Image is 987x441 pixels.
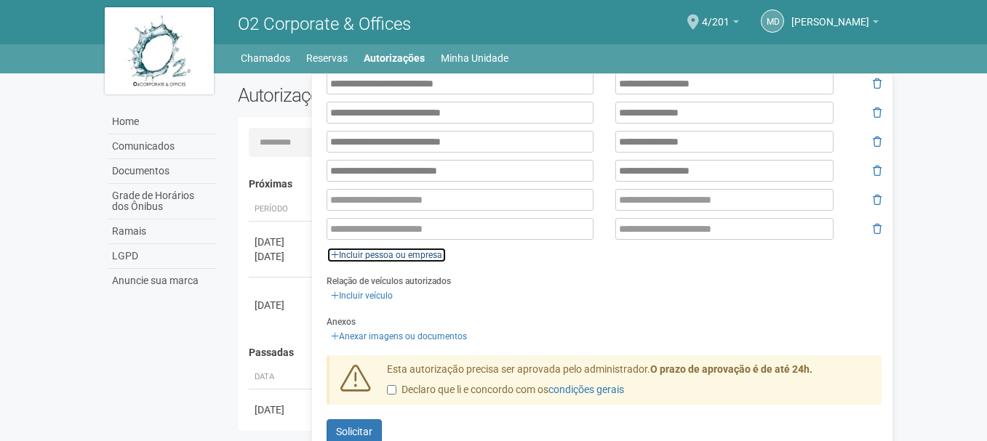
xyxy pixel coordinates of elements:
[327,247,447,263] a: Incluir pessoa ou empresa
[108,219,216,244] a: Ramais
[873,78,882,89] i: Remover
[108,159,216,184] a: Documentos
[108,269,216,293] a: Anuncie sua marca
[327,275,451,288] label: Relação de veículos autorizados
[255,235,308,249] div: [DATE]
[108,184,216,219] a: Grade de Horários dos Ônibus
[255,249,308,264] div: [DATE]
[873,137,882,147] i: Remover
[873,108,882,118] i: Remover
[249,365,314,389] th: Data
[873,195,882,205] i: Remover
[255,402,308,417] div: [DATE]
[873,224,882,234] i: Remover
[249,347,872,358] h4: Passadas
[108,244,216,269] a: LGPD
[238,84,549,106] h2: Autorizações
[108,110,216,134] a: Home
[105,7,214,94] img: logo.jpg
[702,2,730,28] span: 4/201
[306,48,348,68] a: Reservas
[387,383,624,397] label: Declaro que li e concordo com os
[336,426,372,437] span: Solicitar
[364,48,425,68] a: Autorizações
[873,166,882,176] i: Remover
[249,179,872,190] h4: Próximas
[108,134,216,159] a: Comunicados
[327,288,397,304] a: Incluir veículo
[238,14,411,34] span: O2 Corporate & Offices
[255,298,308,312] div: [DATE]
[249,198,314,222] th: Período
[791,18,879,30] a: [PERSON_NAME]
[702,18,739,30] a: 4/201
[441,48,508,68] a: Minha Unidade
[548,384,624,395] a: condições gerais
[650,363,812,375] strong: O prazo de aprovação é de até 24h.
[327,328,471,344] a: Anexar imagens ou documentos
[376,363,882,405] div: Esta autorização precisa ser aprovada pelo administrador.
[387,385,396,395] input: Declaro que li e concordo com oscondições gerais
[761,9,784,33] a: Md
[327,315,356,328] label: Anexos
[791,2,869,28] span: Marcelo de Andrade Ferreira
[241,48,290,68] a: Chamados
